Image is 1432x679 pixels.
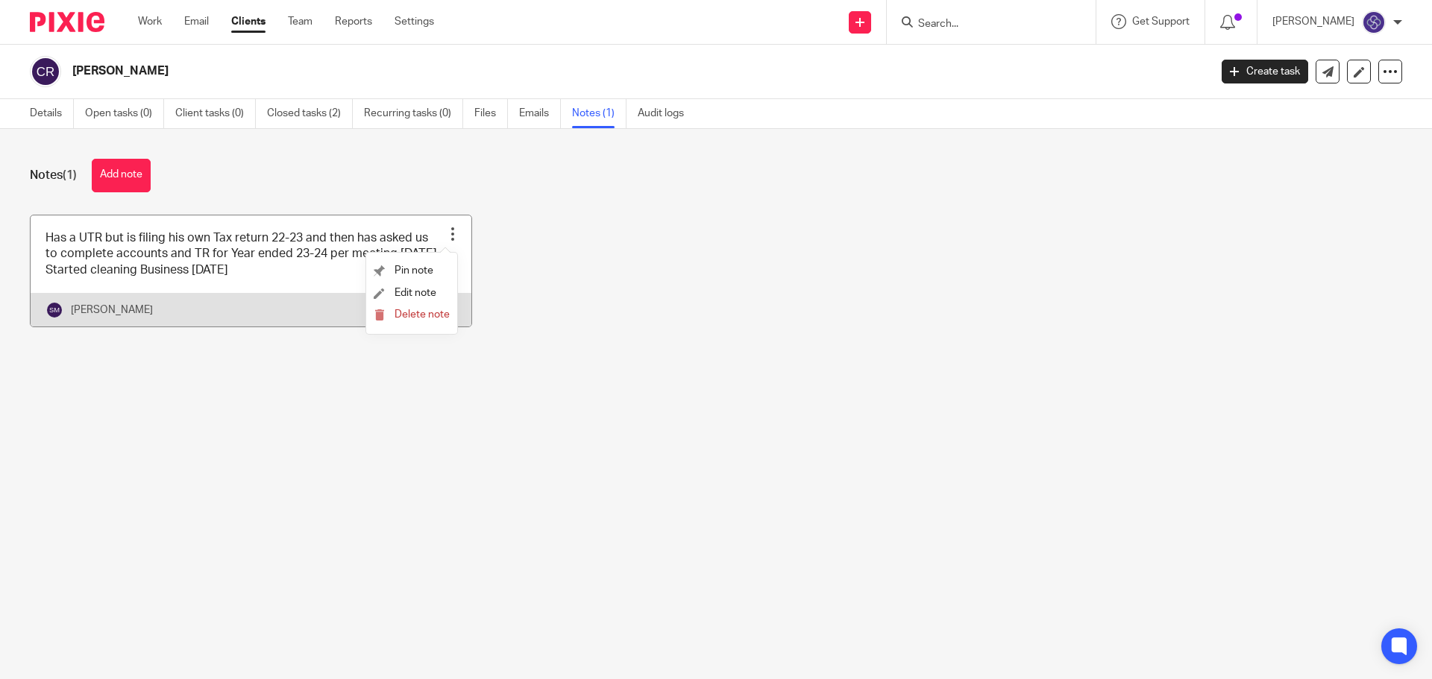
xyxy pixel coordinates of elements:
a: Work [138,14,162,29]
a: Files [474,99,508,128]
a: Create task [1222,60,1308,83]
img: svg%3E [45,301,63,319]
button: Delete note [374,309,450,321]
input: Search [917,18,1051,31]
span: Pin note [395,265,433,276]
h1: Notes [30,168,77,183]
a: Notes (1) [572,99,626,128]
span: Edit note [395,288,436,298]
a: Recurring tasks (0) [364,99,463,128]
a: Pin note [374,265,433,276]
img: Pixie [30,12,104,32]
a: Emails [519,99,561,128]
a: Email [184,14,209,29]
button: Add note [92,159,151,192]
a: Open tasks (0) [85,99,164,128]
span: Delete note [395,309,450,320]
img: svg%3E [30,56,61,87]
a: Settings [395,14,434,29]
h2: [PERSON_NAME] [72,63,974,79]
a: Reports [335,14,372,29]
a: Closed tasks (2) [267,99,353,128]
a: Client tasks (0) [175,99,256,128]
span: Get Support [1132,16,1190,27]
a: Details [30,99,74,128]
span: (1) [63,169,77,181]
img: SON_Icon_Purple.png [1362,10,1386,34]
a: Audit logs [638,99,695,128]
p: [PERSON_NAME] [71,303,153,318]
a: Edit note [374,288,436,298]
a: Team [288,14,313,29]
a: Clients [231,14,266,29]
p: [PERSON_NAME] [1272,14,1354,29]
